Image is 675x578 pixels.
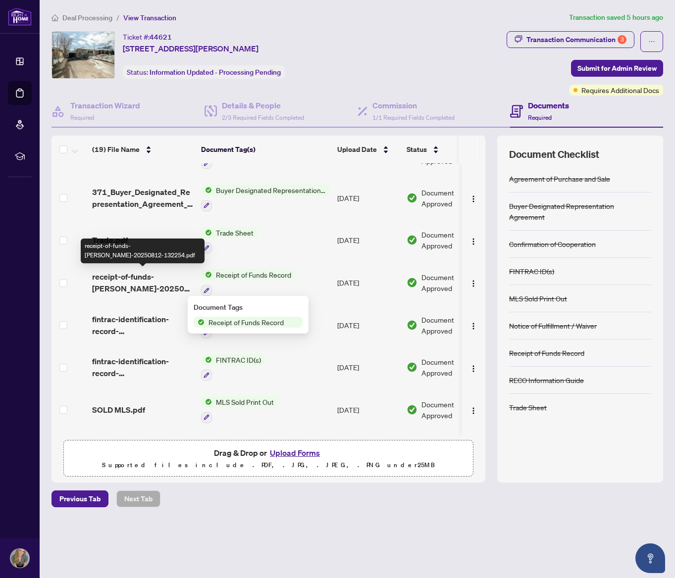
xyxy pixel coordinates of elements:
img: Logo [469,407,477,415]
img: IMG-S12028552_1.jpg [52,32,114,78]
span: Drag & Drop orUpload FormsSupported files include .PDF, .JPG, .JPEG, .PNG under25MB [64,440,473,477]
div: FINTRAC ID(s) [509,266,554,277]
span: Information Updated - Processing Pending [150,68,281,77]
button: Upload Forms [267,446,323,459]
div: receipt-of-funds-[PERSON_NAME]-20250812-132254.pdf [81,239,205,263]
img: Logo [469,322,477,330]
td: [DATE] [333,219,403,262]
button: Logo [466,275,481,290]
img: Status Icon [201,354,212,365]
div: MLS Sold Print Out [509,293,567,304]
img: Status Icon [201,185,212,195]
span: SOLD MLS.pdf [92,404,145,416]
span: 1/1 Required Fields Completed [372,114,455,121]
span: Document Approved [421,272,483,293]
span: fintrac-identification-record-[PERSON_NAME]-20250812-130342.pdf [92,355,193,379]
h4: Transaction Wizard [70,99,140,111]
th: (19) File Name [88,136,197,163]
th: Document Tag(s) [197,136,333,163]
td: [DATE] [333,388,403,431]
img: Logo [469,280,477,288]
button: Submit for Admin Review [571,60,663,77]
span: Document Approved [421,399,483,421]
div: Document Tags [194,302,303,313]
button: Logo [466,402,481,418]
button: Status IconMLS Sold Print Out [201,396,278,423]
button: Transaction Communication3 [507,31,634,48]
th: Status [403,136,487,163]
button: Status IconFINTRAC ID(s) [201,354,265,381]
span: Document Approved [421,229,483,251]
span: Document Approved [421,356,483,378]
span: Document Approved [421,187,483,209]
img: Document Status [407,362,417,373]
span: home [52,14,58,21]
button: Logo [466,317,481,333]
button: Status IconReceipt of Funds Record [201,269,295,296]
span: fintrac-identification-record-[PERSON_NAME]-20250812-130450.pdf [92,313,193,337]
div: Status: [123,65,285,79]
button: Status IconTrade Sheet [201,227,258,254]
img: Status Icon [194,317,205,328]
img: Status Icon [201,269,212,280]
span: Submit for Admin Review [577,60,657,76]
span: Trade.pdf [92,234,128,246]
div: RECO Information Guide [509,375,584,385]
img: Status Icon [201,227,212,238]
span: receipt-of-funds-[PERSON_NAME]-20250812-132254.pdf [92,271,193,294]
h4: Details & People [222,99,304,111]
span: FINTRAC ID(s) [212,354,265,365]
button: Logo [466,359,481,375]
span: Document Checklist [509,147,599,161]
th: Upload Date [333,136,403,163]
div: Agreement of Purchase and Sale [509,173,610,184]
article: Transaction saved 5 hours ago [569,12,663,23]
td: [DATE] [333,261,403,304]
td: [DATE] [333,431,403,474]
span: Receipt of Funds Record [212,269,295,280]
td: [DATE] [333,304,403,346]
div: Buyer Designated Representation Agreement [509,200,651,222]
img: Logo [469,195,477,203]
span: Buyer Designated Representation Agreement [212,185,329,195]
img: Status Icon [201,396,212,407]
span: Drag & Drop or [214,446,323,459]
span: Required [528,114,552,121]
img: logo [8,7,32,26]
span: Required [70,114,94,121]
span: Trade Sheet [212,227,258,238]
span: 371_Buyer_Designated_Representation_Agreement_-_PropTx-[PERSON_NAME].pdf [92,186,193,210]
div: 3 [618,35,626,44]
img: Document Status [407,404,417,415]
span: MLS Sold Print Out [212,396,278,407]
span: Requires Additional Docs [581,85,659,96]
h4: Commission [372,99,455,111]
img: Logo [469,365,477,373]
img: Document Status [407,235,417,245]
span: 44621 [150,33,172,42]
img: Document Status [407,193,417,203]
button: Logo [466,232,481,248]
h4: Documents [528,99,569,111]
img: Document Status [407,277,417,288]
button: Status IconBuyer Designated Representation Agreement [201,185,329,211]
img: Profile Icon [10,549,29,568]
button: Previous Tab [52,490,108,507]
span: Receipt of Funds Record [205,317,288,328]
div: Receipt of Funds Record [509,347,584,358]
span: (19) File Name [92,144,140,155]
span: Upload Date [337,144,377,155]
div: Notice of Fulfillment / Waiver [509,320,597,331]
div: Ticket #: [123,31,172,43]
button: Next Tab [116,490,160,507]
img: Document Status [407,320,417,331]
div: Confirmation of Cooperation [509,239,596,249]
span: Document Approved [421,314,483,336]
span: ellipsis [648,38,655,45]
span: [STREET_ADDRESS][PERSON_NAME] [123,43,259,54]
span: Deal Processing [62,13,112,22]
li: / [116,12,119,23]
span: Previous Tab [59,491,101,507]
div: Trade Sheet [509,402,547,413]
td: [DATE] [333,346,403,389]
